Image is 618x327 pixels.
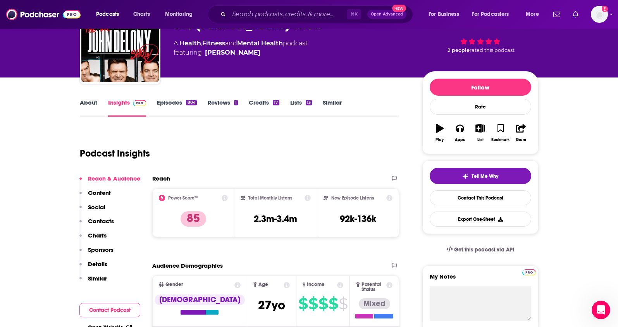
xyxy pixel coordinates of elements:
span: Tell Me Why [472,173,498,179]
img: The Dr. John Delony Show [81,5,159,82]
button: Export One-Sheet [430,212,531,227]
h2: Total Monthly Listens [248,195,292,201]
button: Content [79,189,111,203]
a: Show notifications dropdown [570,8,582,21]
p: Content [88,189,111,196]
h3: 92k-136k [340,213,376,225]
h2: New Episode Listens [331,195,374,201]
span: For Business [429,9,459,20]
h3: 2.3m-3.4m [254,213,297,225]
span: Podcasts [96,9,119,20]
button: open menu [160,8,203,21]
span: $ [318,298,328,310]
div: Apps [455,138,465,142]
span: $ [298,298,308,310]
span: Open Advanced [371,12,403,16]
button: Open AdvancedNew [367,10,406,19]
a: Charts [128,8,155,21]
button: Similar [79,275,107,289]
svg: Add a profile image [602,6,608,12]
button: open menu [520,8,549,21]
img: tell me why sparkle [462,173,468,179]
button: Details [79,260,107,275]
h2: Power Score™ [168,195,198,201]
a: InsightsPodchaser Pro [108,99,146,117]
a: Lists13 [290,99,312,117]
div: Rate [430,99,531,115]
h1: Podcast Insights [80,148,150,159]
p: Social [88,203,105,211]
span: , [201,40,202,47]
button: Contact Podcast [79,303,140,317]
div: 13 [306,100,312,105]
div: 85 2 peoplerated this podcast [422,10,539,58]
p: Contacts [88,217,114,225]
span: Logged in as kochristina [591,6,608,23]
h2: Audience Demographics [152,262,223,269]
div: List [477,138,484,142]
button: open menu [423,8,469,21]
img: Podchaser Pro [522,269,536,275]
button: Play [430,119,450,147]
div: [DEMOGRAPHIC_DATA] [155,294,245,305]
div: 804 [186,100,196,105]
span: 2 people [448,47,470,53]
span: Monitoring [165,9,193,20]
img: User Profile [591,6,608,23]
button: open menu [467,8,520,21]
a: Contact This Podcast [430,190,531,205]
span: rated this podcast [470,47,515,53]
button: open menu [91,8,129,21]
div: Search podcasts, credits, & more... [215,5,420,23]
button: tell me why sparkleTell Me Why [430,168,531,184]
span: 27 yo [258,298,285,313]
button: Share [511,119,531,147]
a: Get this podcast via API [440,240,521,259]
img: Podchaser Pro [133,100,146,106]
span: Charts [133,9,150,20]
div: Mixed [359,298,390,309]
p: Reach & Audience [88,175,140,182]
a: Health [179,40,201,47]
input: Search podcasts, credits, & more... [229,8,347,21]
div: 1 [234,100,238,105]
div: Share [516,138,526,142]
a: Credits17 [249,99,279,117]
button: Show profile menu [591,6,608,23]
button: Bookmark [491,119,511,147]
div: Bookmark [491,138,510,142]
div: A podcast [174,39,308,57]
a: About [80,99,97,117]
iframe: Intercom live chat [592,301,610,319]
span: Age [258,282,268,287]
button: Charts [79,232,107,246]
a: Show notifications dropdown [550,8,563,21]
span: featuring [174,48,308,57]
span: More [526,9,539,20]
a: Dr. John Delony [205,48,260,57]
h2: Reach [152,175,170,182]
div: Play [436,138,444,142]
button: Reach & Audience [79,175,140,189]
button: Sponsors [79,246,114,260]
a: Reviews1 [208,99,238,117]
p: Charts [88,232,107,239]
span: $ [329,298,338,310]
p: Similar [88,275,107,282]
span: and [225,40,237,47]
p: Sponsors [88,246,114,253]
span: $ [339,298,348,310]
button: Follow [430,79,531,96]
span: Gender [165,282,183,287]
button: Apps [450,119,470,147]
span: Parental Status [362,282,385,292]
button: Contacts [79,217,114,232]
span: $ [308,298,318,310]
p: 85 [181,211,206,227]
span: New [392,5,406,12]
span: ⌘ K [347,9,361,19]
span: Income [307,282,325,287]
a: Mental Health [237,40,283,47]
span: Get this podcast via API [454,246,514,253]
